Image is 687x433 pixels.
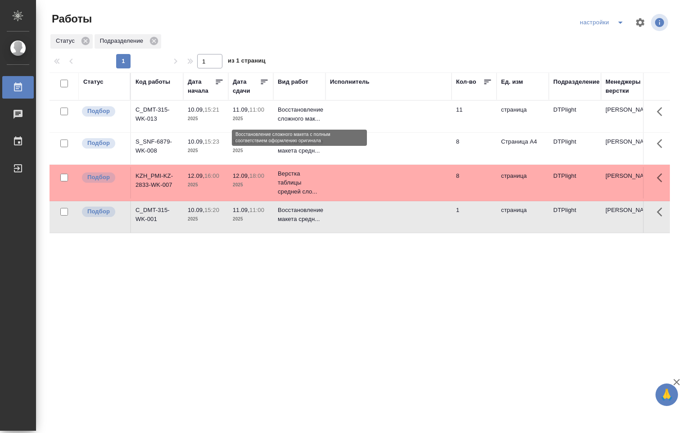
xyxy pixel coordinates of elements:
[204,138,219,145] p: 15:23
[452,201,497,233] td: 1
[233,106,249,113] p: 11.09,
[188,207,204,213] p: 10.09,
[278,137,321,155] p: Восстановление макета средн...
[188,77,215,95] div: Дата начала
[549,167,601,198] td: DTPlight
[659,385,674,404] span: 🙏
[233,215,269,224] p: 2025
[95,34,161,49] div: Подразделение
[497,201,549,233] td: страница
[188,215,224,224] p: 2025
[497,167,549,198] td: страница
[56,36,78,45] p: Статус
[249,172,264,179] p: 18:00
[188,172,204,179] p: 12.09,
[81,171,126,184] div: Можно подбирать исполнителей
[188,106,204,113] p: 10.09,
[553,77,600,86] div: Подразделение
[278,169,321,196] p: Верстка таблицы средней сло...
[131,101,183,132] td: C_DMT-315-WK-013
[83,77,104,86] div: Статус
[188,146,224,155] p: 2025
[204,172,219,179] p: 16:00
[233,172,249,179] p: 12.09,
[249,207,264,213] p: 11:00
[81,105,126,117] div: Можно подбирать исполнителей
[233,180,269,189] p: 2025
[549,201,601,233] td: DTPlight
[87,207,110,216] p: Подбор
[81,137,126,149] div: Можно подбирать исполнителей
[81,206,126,218] div: Можно подбирать исполнителей
[278,77,308,86] div: Вид работ
[452,167,497,198] td: 8
[228,55,266,68] span: из 1 страниц
[651,201,673,223] button: Здесь прячутся важные кнопки
[100,36,146,45] p: Подразделение
[87,139,110,148] p: Подбор
[549,101,601,132] td: DTPlight
[50,12,92,26] span: Работы
[651,167,673,189] button: Здесь прячутся важные кнопки
[233,207,249,213] p: 11.09,
[456,77,476,86] div: Кол-во
[497,101,549,132] td: страница
[497,133,549,164] td: Страница А4
[233,114,269,123] p: 2025
[87,173,110,182] p: Подбор
[87,107,110,116] p: Подбор
[131,201,183,233] td: C_DMT-315-WK-001
[249,138,264,145] p: 19:00
[606,77,649,95] div: Менеджеры верстки
[233,146,269,155] p: 2025
[578,15,629,30] div: split button
[131,133,183,164] td: S_SNF-6879-WK-008
[233,77,260,95] div: Дата сдачи
[452,101,497,132] td: 11
[50,34,93,49] div: Статус
[606,105,649,114] p: [PERSON_NAME]
[606,171,649,180] p: [PERSON_NAME]
[629,12,651,33] span: Настроить таблицу
[204,106,219,113] p: 15:21
[549,133,601,164] td: DTPlight
[188,180,224,189] p: 2025
[188,114,224,123] p: 2025
[188,138,204,145] p: 10.09,
[204,207,219,213] p: 15:20
[136,77,170,86] div: Код работы
[452,133,497,164] td: 8
[249,106,264,113] p: 11:00
[655,383,678,406] button: 🙏
[278,206,321,224] p: Восстановление макета средн...
[606,137,649,146] p: [PERSON_NAME]
[330,77,370,86] div: Исполнитель
[278,105,321,123] p: Восстановление сложного мак...
[233,138,249,145] p: 10.09,
[606,206,649,215] p: [PERSON_NAME]
[131,167,183,198] td: KZH_PMI-KZ-2833-WK-007
[501,77,523,86] div: Ед. изм
[651,133,673,154] button: Здесь прячутся важные кнопки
